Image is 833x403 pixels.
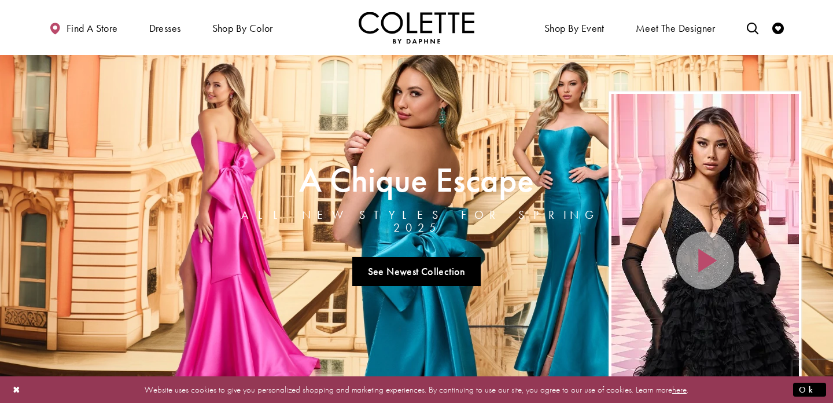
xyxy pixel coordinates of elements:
a: here [672,383,687,395]
img: Colette by Daphne [359,12,474,43]
span: Dresses [146,12,184,43]
span: Shop By Event [544,23,605,34]
span: Meet the designer [636,23,716,34]
a: Toggle search [744,12,761,43]
ul: Slider Links [224,252,609,291]
span: Shop by color [209,12,276,43]
span: Find a store [67,23,118,34]
button: Submit Dialog [793,382,826,397]
span: Shop by color [212,23,273,34]
a: Find a store [46,12,120,43]
span: Dresses [149,23,181,34]
button: Close Dialog [7,379,27,400]
p: Website uses cookies to give you personalized shopping and marketing experiences. By continuing t... [83,382,750,397]
a: Check Wishlist [769,12,787,43]
span: Shop By Event [541,12,607,43]
a: See Newest Collection A Chique Escape All New Styles For Spring 2025 [352,257,481,286]
a: Visit Home Page [359,12,474,43]
a: Meet the designer [633,12,718,43]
